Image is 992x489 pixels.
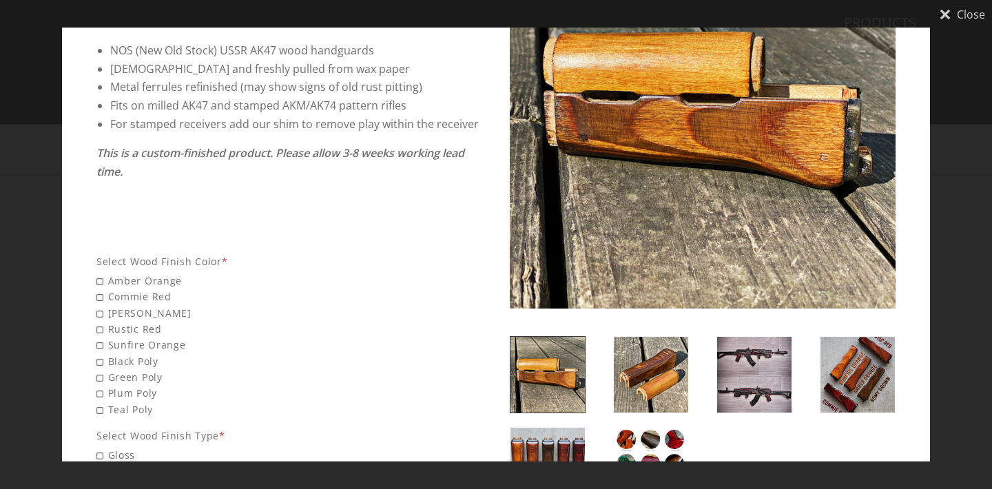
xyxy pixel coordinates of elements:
[96,337,482,353] span: Sunfire Orange
[110,60,482,79] li: [DEMOGRAPHIC_DATA] and freshly pulled from wax paper
[96,402,482,417] span: Teal Poly
[614,337,688,413] img: Russian AK47 Handguard
[96,447,482,463] span: Gloss
[110,96,482,115] li: Fits on milled AK47 and stamped AKM/AK74 pattern rifles
[110,116,479,132] span: For stamped receivers add our shim to remove play within the receiver
[96,289,482,304] span: Commie Red
[820,337,895,413] img: Russian AK47 Handguard
[510,337,585,413] img: Russian AK47 Handguard
[96,369,482,385] span: Green Poly
[96,305,482,321] span: [PERSON_NAME]
[96,273,482,289] span: Amber Orange
[96,428,482,444] div: Select Wood Finish Type
[110,78,482,96] li: Metal ferrules refinished (may show signs of old rust pitting)
[96,321,482,337] span: Rustic Red
[957,9,985,20] span: Close
[96,385,482,401] span: Plum Poly
[96,253,482,269] div: Select Wood Finish Color
[717,337,792,413] img: Russian AK47 Handguard
[110,41,482,60] li: NOS (New Old Stock) USSR AK47 wood handguards
[96,353,482,369] span: Black Poly
[96,145,464,179] em: This is a custom-finished product. Please allow 3-8 weeks working lead time.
